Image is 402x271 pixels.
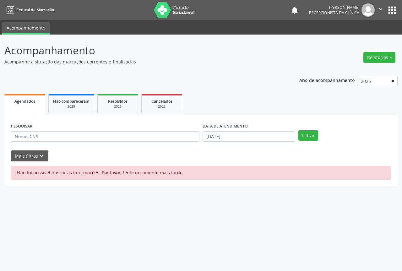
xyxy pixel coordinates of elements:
[146,104,177,109] div: 2025
[151,99,172,104] span: Cancelados
[11,150,48,161] button: Mais filtroskeyboard_arrow_down
[53,99,90,104] span: Não compareceram
[16,7,54,13] span: Central de Marcação
[377,6,384,13] i: 
[203,131,295,142] input: Selecione um intervalo
[14,99,35,104] span: Agendados
[108,99,128,104] span: Resolvidos
[4,43,280,58] p: Acompanhamento
[309,5,359,10] div: [PERSON_NAME]
[53,104,90,109] div: 2025
[203,122,248,131] label: DATA DE ATENDIMENTO
[387,5,398,16] button: apps
[11,166,391,180] div: Não foi possível buscar as informações. Por favor, tente novamente mais tarde.
[298,130,318,141] button: Filtrar
[102,104,133,109] div: 2025
[375,3,387,17] button: 
[299,76,355,84] p: Ano de acompanhamento
[11,131,199,142] input: Nome, CNS
[2,22,50,35] a: Acompanhamento
[38,153,45,160] i: keyboard_arrow_down
[363,52,395,63] button: Relatórios
[4,5,54,15] a: Central de Marcação
[4,58,280,65] p: Acompanhe a situação das marcações correntes e finalizadas
[11,122,32,131] label: PESQUISAR
[361,3,375,17] img: img
[309,10,359,15] span: Recepcionista da clínica
[290,6,299,14] button: notifications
